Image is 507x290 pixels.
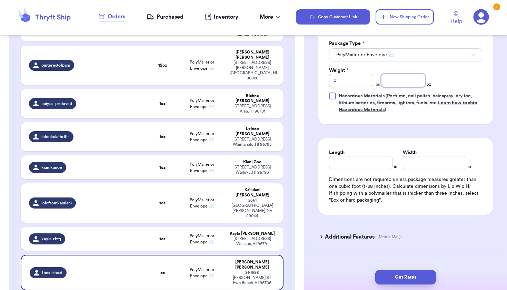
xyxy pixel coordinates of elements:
[41,101,72,106] span: naiyas_preloved
[377,234,401,240] p: (Media Mail)
[190,132,214,142] span: PolyMailer or Envelope ✉️
[190,234,214,244] span: PolyMailer or Envelope ✉️
[329,190,482,204] p: If shipping with a polymailer that is thicker than three inches, select "Box or hard packaging".
[190,268,214,278] span: PolyMailer or Envelope ✉️
[190,60,214,70] span: PolyMailer or Envelope ✉️
[41,165,62,170] span: kianikanoe
[339,94,385,98] span: Hazardous Materials
[41,236,61,242] span: kayla.zbtq
[329,67,348,74] label: Weight
[190,198,214,208] span: PolyMailer or Envelope ✉️
[230,187,275,198] div: Ka’iulani [PERSON_NAME]
[230,126,275,137] div: Leinoe [PERSON_NAME]
[336,51,394,58] span: PolyMailer or Envelope ✉️
[230,198,275,219] div: 2661 [GEOGRAPHIC_DATA] [PERSON_NAME] , NV 89044
[468,164,471,169] span: in
[159,135,166,139] strong: 1 oz
[329,40,364,47] label: Package Type
[147,13,183,21] a: Purchased
[450,17,462,26] span: Help
[41,200,72,206] span: lolefromkaiulani
[205,13,238,21] a: Inventory
[230,60,275,81] div: [STREET_ADDRESS][PERSON_NAME] [GEOGRAPHIC_DATA] , HI 96826
[339,94,477,112] span: (Perfume, nail polish, hair spray, dry ice, lithium batteries, firearms, lighters, fuels, etc. )
[375,270,436,284] button: Get Rates
[230,50,275,60] div: [PERSON_NAME] [PERSON_NAME]
[230,104,275,114] div: [STREET_ADDRESS] Aiea , HI 96701
[230,137,275,147] div: [STREET_ADDRESS] Waimanalo , HI 96795
[230,231,275,236] div: Kayla [PERSON_NAME]
[230,93,275,104] div: Riahna [PERSON_NAME]
[450,11,462,26] a: Help
[427,81,431,87] span: oz
[159,237,166,241] strong: 1 oz
[230,159,275,165] div: Kiani Goo
[329,149,345,156] label: Length
[493,3,500,10] div: 3
[260,13,281,21] div: More
[159,165,166,170] strong: 1 oz
[296,9,370,25] button: Copy Customer Link
[473,9,489,25] a: 3
[190,98,214,109] span: PolyMailer or Envelope ✉️
[159,101,166,106] strong: 1 oz
[403,149,417,156] label: Width
[160,271,165,275] strong: oz
[158,63,167,67] strong: 12 oz
[42,270,62,275] span: Ipos.closet
[329,176,482,204] div: Dimensions are not required unless package measures greater than one cubic foot (1728 inches). Ca...
[159,201,166,205] strong: 1 oz
[329,48,482,61] button: PolyMailer or Envelope ✉️
[41,134,69,139] span: loleokalathrifts
[99,12,125,21] a: Orders
[394,164,397,169] span: in
[375,81,380,87] span: lbs
[325,233,375,241] h3: Additional Features
[230,236,275,246] div: [STREET_ADDRESS] Waialua , HI 96791
[230,165,275,175] div: [STREET_ADDRESS] Wailuku , HI 96793
[376,9,434,25] button: New Shipping Order
[190,162,214,173] span: PolyMailer or Envelope ✉️
[230,270,274,286] div: 91-1698 [PERSON_NAME] ST Ewa Beach , HI 96706
[41,62,70,68] span: pinterestofpam
[230,260,274,270] div: [PERSON_NAME] [PERSON_NAME]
